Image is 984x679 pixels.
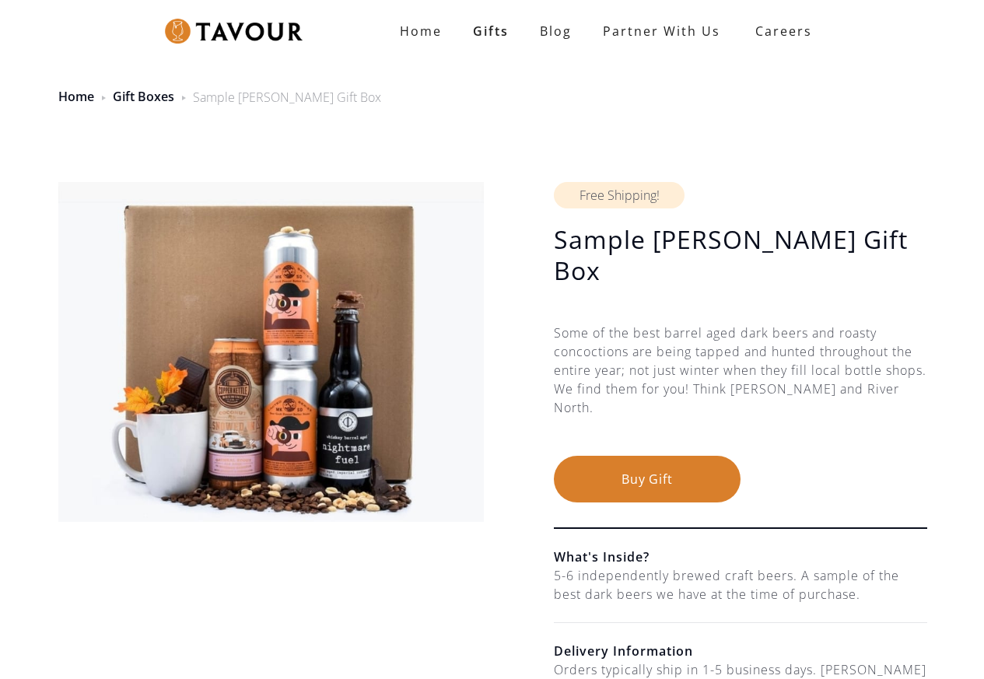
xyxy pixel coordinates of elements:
div: Free Shipping! [554,182,685,208]
strong: Careers [755,16,812,47]
a: Gifts [457,16,524,47]
h1: Sample [PERSON_NAME] Gift Box [554,224,927,286]
a: Home [384,16,457,47]
a: Blog [524,16,587,47]
h6: Delivery Information [554,642,927,660]
a: Gift Boxes [113,88,174,105]
div: Some of the best barrel aged dark beers and roasty concoctions are being tapped and hunted throug... [554,324,927,456]
a: Home [58,88,94,105]
a: Careers [736,9,824,53]
h6: What's Inside? [554,548,927,566]
a: partner with us [587,16,736,47]
div: 5-6 independently brewed craft beers. A sample of the best dark beers we have at the time of purc... [554,566,927,604]
button: Buy Gift [554,456,741,502]
div: Sample [PERSON_NAME] Gift Box [193,88,381,107]
strong: Home [400,23,442,40]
